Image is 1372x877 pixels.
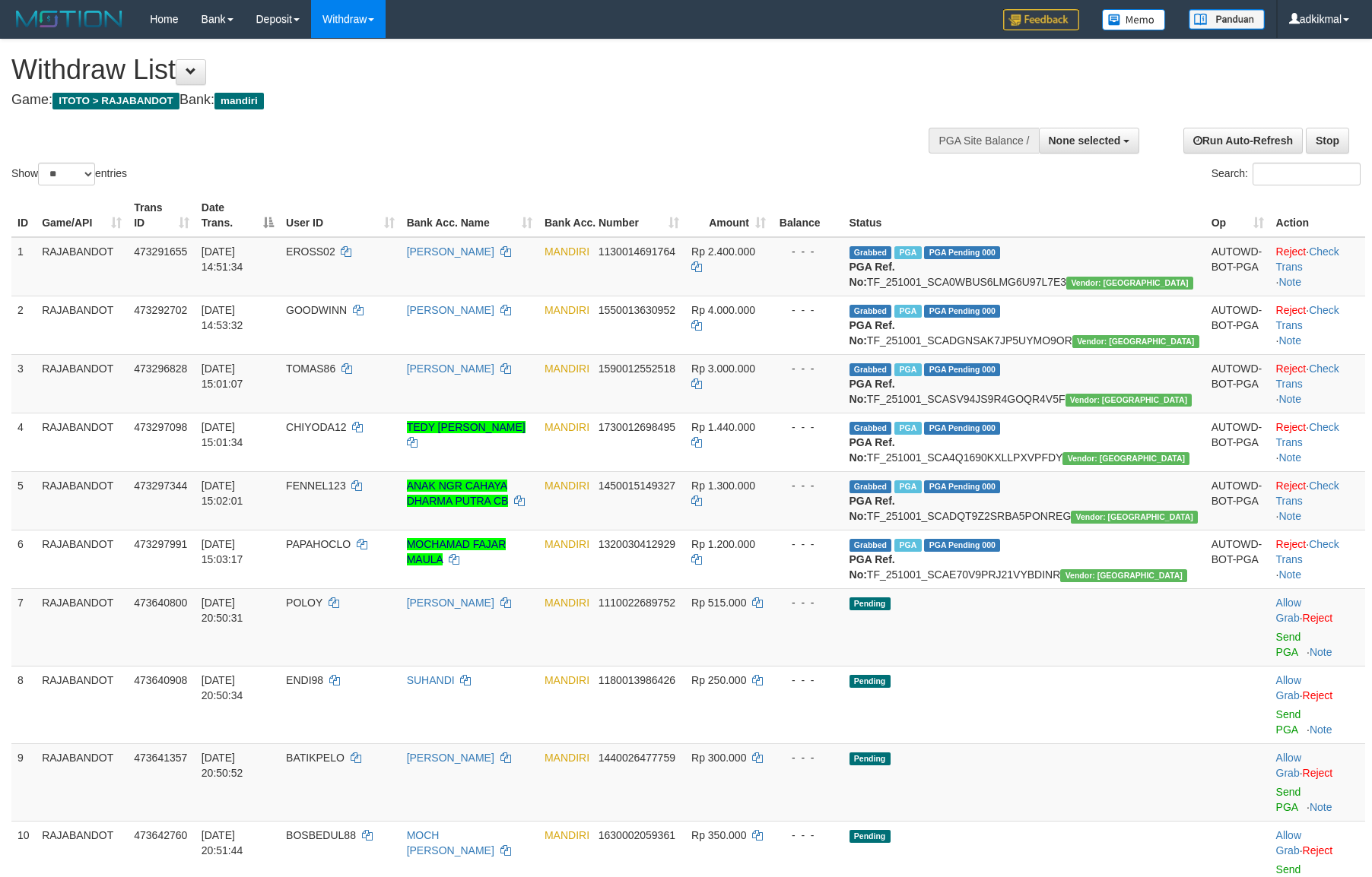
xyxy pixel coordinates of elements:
[11,163,127,185] label: Show entries
[36,194,128,237] th: Game/API: activate to sort column ascending
[1276,829,1301,856] a: Allow Grab
[843,194,1205,237] th: Status
[1270,237,1365,296] td: · ·
[202,674,243,701] span: [DATE] 20:50:34
[11,413,36,471] td: 4
[778,244,837,259] div: - - -
[691,538,755,550] span: Rp 1.200.000
[36,471,128,530] td: RAJABANDOT
[924,246,1000,259] span: PGA Pending
[11,8,127,30] img: MOTION_logo.png
[202,538,243,565] span: [DATE] 15:03:17
[894,363,921,376] span: Marked by adkaldo
[850,539,892,552] span: Grabbed
[924,363,1000,376] span: PGA Pending
[11,194,36,237] th: ID
[599,421,675,433] span: Copy 1730012698495 to clipboard
[843,530,1205,588] td: TF_251001_SCAE70V9PRJ21VYBDINR
[1310,646,1332,658] a: Note
[1278,568,1301,581] a: Note
[1278,334,1301,347] a: Note
[407,829,494,856] a: MOCH [PERSON_NAME]
[850,363,892,376] span: Grabbed
[599,829,675,841] span: Copy 1630002059361 to clipboard
[11,743,36,821] td: 9
[286,480,346,492] span: FENNEL123
[1276,480,1307,492] a: Reject
[691,829,746,841] span: Rp 350.000
[1276,363,1339,390] a: Check Trans
[11,666,36,743] td: 8
[1072,335,1199,348] span: Vendor URL: https://secure10.1velocity.biz
[924,305,1000,318] span: PGA Pending
[850,480,892,493] span: Grabbed
[286,829,356,841] span: BOSBEDUL88
[1276,480,1339,507] a: Check Trans
[685,194,772,237] th: Amount: activate to sort column ascending
[924,480,1000,493] span: PGA Pending
[1276,421,1307,433] a: Reject
[843,237,1205,296] td: TF_251001_SCA0WBUS6LMG6U97L7E3
[1276,245,1339,273] a: Check Trans
[1278,451,1301,464] a: Note
[1276,304,1307,316] a: Reject
[36,413,128,471] td: RAJABANDOT
[778,361,837,376] div: - - -
[778,302,837,318] div: - - -
[11,296,36,354] td: 2
[691,304,755,316] span: Rp 4.000.000
[545,829,589,841] span: MANDIRI
[11,588,36,666] td: 7
[1049,135,1121,147] span: None selected
[36,296,128,354] td: RAJABANDOT
[286,421,346,433] span: CHIYODA12
[850,553,895,581] b: PGA Ref. No:
[1205,194,1270,237] th: Op: activate to sort column ascending
[407,752,494,764] a: [PERSON_NAME]
[134,304,187,316] span: 473292702
[1303,612,1333,624] a: Reject
[1303,767,1333,779] a: Reject
[407,538,507,565] a: MOCHAMAD FAJAR MAULA
[401,194,538,237] th: Bank Acc. Name: activate to sort column ascending
[11,55,900,85] h1: Withdraw List
[407,597,494,609] a: [PERSON_NAME]
[1205,237,1270,296] td: AUTOWD-BOT-PGA
[691,421,755,433] span: Rp 1.440.000
[691,674,746,686] span: Rp 250.000
[1278,276,1301,288] a: Note
[1310,723,1332,736] a: Note
[1276,708,1301,736] a: Send PGA
[286,597,322,609] span: POLOY
[778,673,837,688] div: - - -
[286,538,351,550] span: PAPAHOCLO
[36,354,128,413] td: RAJABANDOT
[850,305,892,318] span: Grabbed
[11,93,900,108] h4: Game: Bank:
[894,539,921,552] span: Marked by adkaldo
[850,319,895,347] b: PGA Ref. No:
[1270,743,1365,821] td: ·
[1270,588,1365,666] td: ·
[850,261,895,288] b: PGA Ref. No:
[280,194,401,237] th: User ID: activate to sort column ascending
[1270,530,1365,588] td: · ·
[134,363,187,375] span: 473296828
[1278,510,1301,522] a: Note
[691,245,755,258] span: Rp 2.400.000
[134,597,187,609] span: 473640800
[214,93,264,109] span: mandiri
[772,194,843,237] th: Balance
[599,363,675,375] span: Copy 1590012552518 to clipboard
[929,128,1038,154] div: PGA Site Balance /
[134,480,187,492] span: 473297344
[850,495,895,522] b: PGA Ref. No:
[850,422,892,435] span: Grabbed
[202,480,243,507] span: [DATE] 15:02:01
[1205,413,1270,471] td: AUTOWD-BOT-PGA
[407,245,494,258] a: [PERSON_NAME]
[1189,9,1265,30] img: panduan.png
[1270,194,1365,237] th: Action
[202,597,243,624] span: [DATE] 20:50:31
[11,354,36,413] td: 3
